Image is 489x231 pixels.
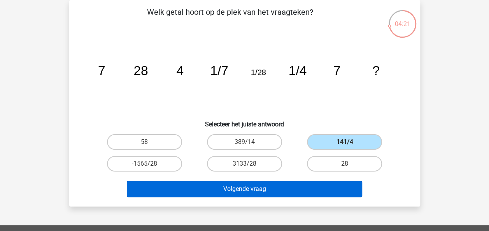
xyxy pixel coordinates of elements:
[98,63,105,78] tspan: 7
[107,156,182,171] label: -1565/28
[307,156,382,171] label: 28
[207,134,282,150] label: 389/14
[307,134,382,150] label: 141/4
[82,6,379,30] p: Welk getal hoort op de plek van het vraagteken?
[251,68,266,77] tspan: 1/28
[127,181,362,197] button: Volgende vraag
[133,63,148,78] tspan: 28
[333,63,340,78] tspan: 7
[176,63,184,78] tspan: 4
[82,114,408,128] h6: Selecteer het juiste antwoord
[210,63,228,78] tspan: 1/7
[107,134,182,150] label: 58
[372,63,380,78] tspan: ?
[388,9,417,29] div: 04:21
[288,63,307,78] tspan: 1/4
[207,156,282,171] label: 3133/28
